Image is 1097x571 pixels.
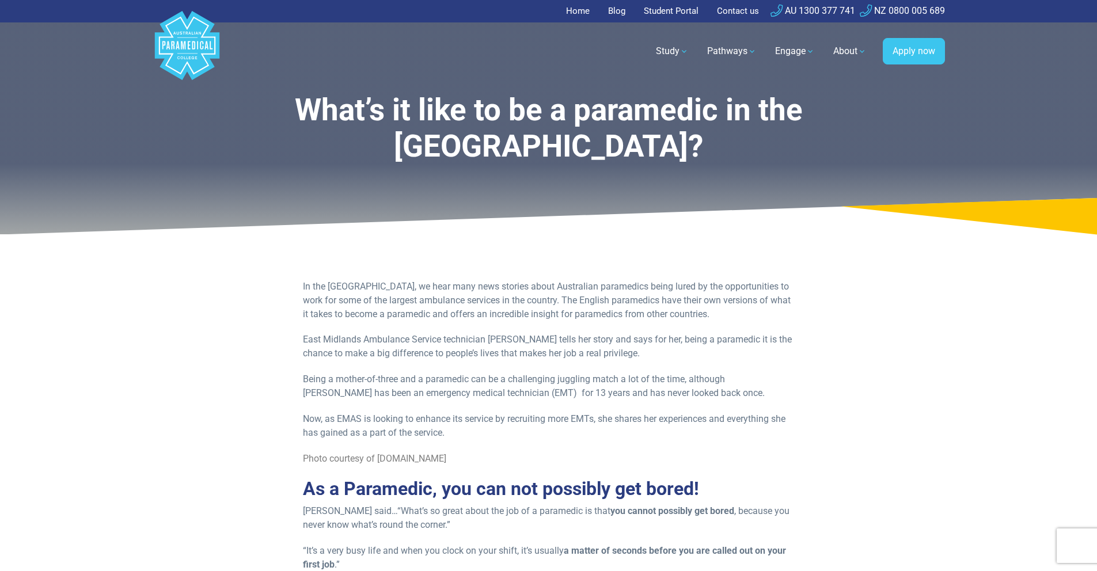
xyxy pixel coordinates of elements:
[700,35,764,67] a: Pathways
[860,5,945,16] a: NZ 0800 005 689
[303,453,446,464] span: Photo courtesy of [DOMAIN_NAME]
[303,545,786,570] strong: a matter of seconds before you are called out on your first job
[153,22,222,81] a: Australian Paramedical College
[610,505,734,516] strong: you cannot possibly get bored
[826,35,874,67] a: About
[649,35,696,67] a: Study
[303,333,794,360] p: East Midlands Ambulance Service technician [PERSON_NAME] tells her story and says for her, being ...
[768,35,822,67] a: Engage
[303,280,794,321] p: In the [GEOGRAPHIC_DATA], we hear many news stories about Australian paramedics being lured by th...
[883,38,945,64] a: Apply now
[252,92,846,165] h1: What’s it like to be a paramedic in the [GEOGRAPHIC_DATA]?
[303,372,794,400] p: Being a mother-of-three and a paramedic can be a challenging juggling match a lot of the time, al...
[303,504,794,532] p: [PERSON_NAME] said…“What’s so great about the job of a paramedic is that , because you never know...
[303,412,794,440] p: Now, as EMAS is looking to enhance its service by recruiting more EMTs, she shares her experience...
[303,478,794,500] h2: As a Paramedic, you can not possibly get bored!
[770,5,855,16] a: AU 1300 377 741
